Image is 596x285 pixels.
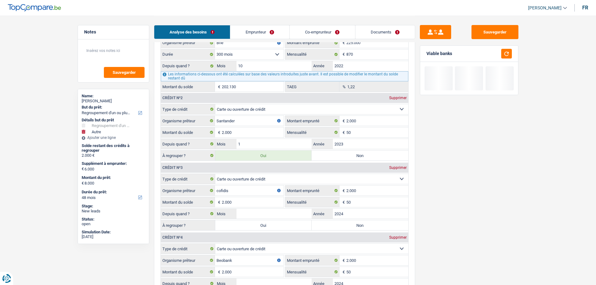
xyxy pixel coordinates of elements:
[339,116,346,126] span: €
[161,61,215,71] label: Depuis quand ?
[339,197,346,207] span: €
[333,139,408,149] input: AAAA
[82,234,145,239] div: [DATE]
[285,255,339,265] label: Montant emprunté
[82,230,145,235] div: Simulation Date:
[82,118,145,123] div: Détails but du prêt
[312,139,333,149] label: Année
[285,38,339,48] label: Montant emprunté
[339,267,346,277] span: €
[285,127,339,137] label: Mensualité
[82,135,145,140] div: Ajouter une ligne
[161,150,215,160] label: À regrouper ?
[471,25,518,39] button: Sauvegarder
[161,139,215,149] label: Depuis quand ?
[285,49,339,59] label: Mensualité
[285,82,339,92] label: TAEG
[339,49,346,59] span: €
[82,166,84,171] span: €
[161,96,184,100] div: Crédit nº2
[82,143,145,153] div: Solde restant des crédits à regrouper
[333,61,408,71] input: AAAA
[285,197,339,207] label: Mensualité
[82,99,145,104] div: [PERSON_NAME]
[237,61,312,71] input: MM
[161,116,215,126] label: Organisme prêteur
[339,82,347,92] span: %
[215,82,222,92] span: €
[161,82,215,92] label: Montant du solde
[161,267,215,277] label: Montant du solde
[312,209,333,219] label: Année
[215,220,312,230] label: Oui
[339,255,346,265] span: €
[154,25,230,39] a: Analyse des besoins
[82,161,144,166] label: Supplément à emprunter:
[237,139,312,149] input: MM
[82,153,145,158] div: 2.000 €
[388,166,408,170] div: Supprimer
[215,139,237,149] label: Mois
[161,236,184,239] div: Crédit nº4
[215,267,222,277] span: €
[161,49,215,59] label: Durée
[161,186,215,196] label: Organisme prêteur
[161,104,215,114] label: Type de crédit
[161,209,215,219] label: Depuis quand ?
[82,181,84,186] span: €
[84,29,143,35] h5: Notes
[215,150,312,160] label: Oui
[82,175,144,180] label: Montant du prêt:
[82,217,145,222] div: Status:
[161,38,215,48] label: Organisme prêteur
[312,150,408,160] label: Non
[82,209,145,214] div: New leads
[161,71,408,81] div: Les informations ci-dessous ont été calculées sur base des valeurs introduites juste avant. Il es...
[523,3,567,13] a: [PERSON_NAME]
[339,186,346,196] span: €
[82,221,145,226] div: open
[82,105,144,110] label: But du prêt:
[161,255,215,265] label: Organisme prêteur
[237,209,312,219] input: MM
[82,190,144,195] label: Durée du prêt:
[230,25,289,39] a: Emprunteur
[215,61,237,71] label: Mois
[161,166,184,170] div: Crédit nº3
[285,116,339,126] label: Montant emprunté
[215,127,222,137] span: €
[285,267,339,277] label: Mensualité
[339,38,346,48] span: €
[8,4,61,12] img: TopCompare Logo
[388,96,408,100] div: Supprimer
[215,197,222,207] span: €
[312,61,333,71] label: Année
[82,204,145,209] div: Stage:
[285,186,339,196] label: Montant emprunté
[82,94,145,99] div: Name:
[215,209,237,219] label: Mois
[582,5,588,11] div: fr
[161,174,215,184] label: Type de crédit
[161,244,215,254] label: Type de crédit
[355,25,415,39] a: Documents
[161,220,215,230] label: À regrouper ?
[426,51,452,56] div: Viable banks
[113,70,136,74] span: Sauvegarder
[290,25,355,39] a: Co-emprunteur
[161,127,215,137] label: Montant du solde
[388,236,408,239] div: Supprimer
[333,209,408,219] input: AAAA
[161,197,215,207] label: Montant du solde
[528,5,562,11] span: [PERSON_NAME]
[339,127,346,137] span: €
[104,67,145,78] button: Sauvegarder
[312,220,408,230] label: Non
